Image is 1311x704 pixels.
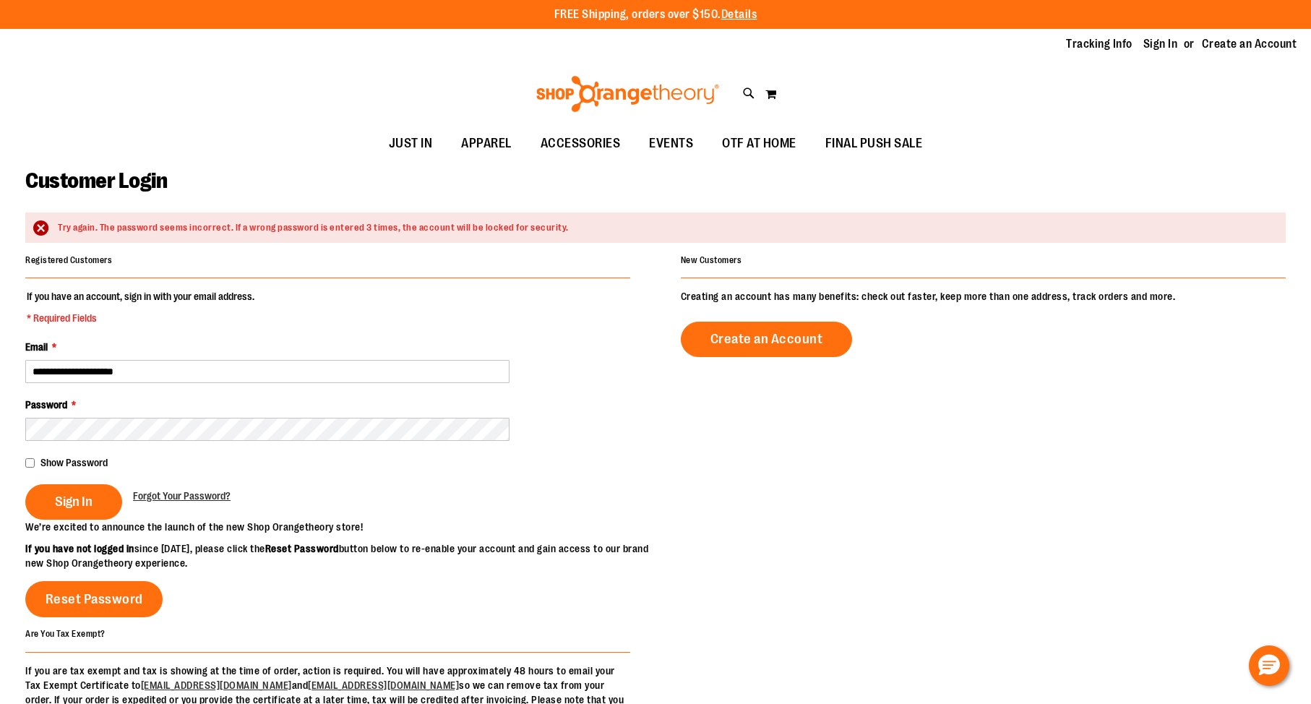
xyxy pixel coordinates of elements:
[265,543,339,554] strong: Reset Password
[25,168,167,193] span: Customer Login
[447,127,526,160] a: APPAREL
[1066,36,1132,52] a: Tracking Info
[825,127,923,160] span: FINAL PUSH SALE
[541,127,621,160] span: ACCESSORIES
[55,494,93,510] span: Sign In
[374,127,447,160] a: JUST IN
[681,255,742,265] strong: New Customers
[681,289,1286,304] p: Creating an account has many benefits: check out faster, keep more than one address, track orders...
[58,221,1271,235] div: Try again. The password seems incorrect. If a wrong password is entered 3 times, the account will...
[722,127,796,160] span: OTF AT HOME
[461,127,512,160] span: APPAREL
[133,490,231,502] span: Forgot Your Password?
[554,7,757,23] p: FREE Shipping, orders over $150.
[811,127,937,160] a: FINAL PUSH SALE
[649,127,693,160] span: EVENTS
[308,679,459,691] a: [EMAIL_ADDRESS][DOMAIN_NAME]
[133,489,231,503] a: Forgot Your Password?
[25,289,256,325] legend: If you have an account, sign in with your email address.
[681,322,853,357] a: Create an Account
[526,127,635,160] a: ACCESSORIES
[25,543,134,554] strong: If you have not logged in
[635,127,708,160] a: EVENTS
[389,127,433,160] span: JUST IN
[25,399,67,411] span: Password
[27,311,254,325] span: * Required Fields
[141,679,292,691] a: [EMAIL_ADDRESS][DOMAIN_NAME]
[25,520,655,534] p: We’re excited to announce the launch of the new Shop Orangetheory store!
[25,581,163,617] a: Reset Password
[534,76,721,112] img: Shop Orangetheory
[1143,36,1178,52] a: Sign In
[710,331,823,347] span: Create an Account
[708,127,811,160] a: OTF AT HOME
[721,8,757,21] a: Details
[25,629,106,639] strong: Are You Tax Exempt?
[1249,645,1289,686] button: Hello, have a question? Let’s chat.
[46,591,143,607] span: Reset Password
[25,341,48,353] span: Email
[40,457,108,468] span: Show Password
[1202,36,1297,52] a: Create an Account
[25,541,655,570] p: since [DATE], please click the button below to re-enable your account and gain access to our bran...
[25,484,122,520] button: Sign In
[25,255,112,265] strong: Registered Customers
